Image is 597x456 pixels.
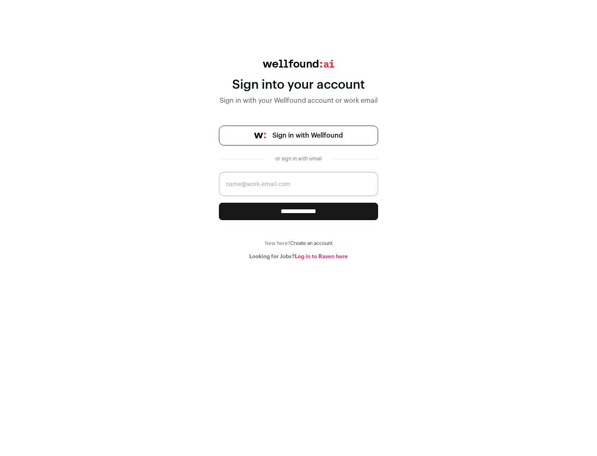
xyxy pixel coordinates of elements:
[272,131,343,141] span: Sign in with Wellfound
[219,78,378,92] div: Sign into your account
[295,254,348,259] a: Log in to Raven here
[219,172,378,196] input: name@work-email.com
[219,240,378,247] div: New here?
[263,60,334,68] img: wellfound:ai
[272,155,325,162] div: or sign in with email
[219,126,378,146] a: Sign in with Wellfound
[254,133,266,138] img: wellfound-symbol-flush-black-fb3c872781a75f747ccb3a119075da62bfe97bd399995f84a933054e44a575c4.png
[290,241,332,246] a: Create an account
[219,96,378,106] div: Sign in with your Wellfound account or work email
[219,253,378,260] div: Looking for Jobs?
